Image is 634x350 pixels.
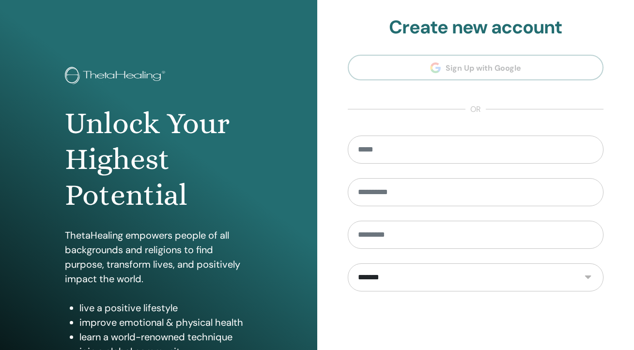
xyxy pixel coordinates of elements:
[79,315,252,330] li: improve emotional & physical health
[65,228,252,286] p: ThetaHealing empowers people of all backgrounds and religions to find purpose, transform lives, a...
[465,104,486,115] span: or
[402,306,549,344] iframe: reCAPTCHA
[79,301,252,315] li: live a positive lifestyle
[65,106,252,213] h1: Unlock Your Highest Potential
[79,330,252,344] li: learn a world-renowned technique
[348,16,604,39] h2: Create new account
